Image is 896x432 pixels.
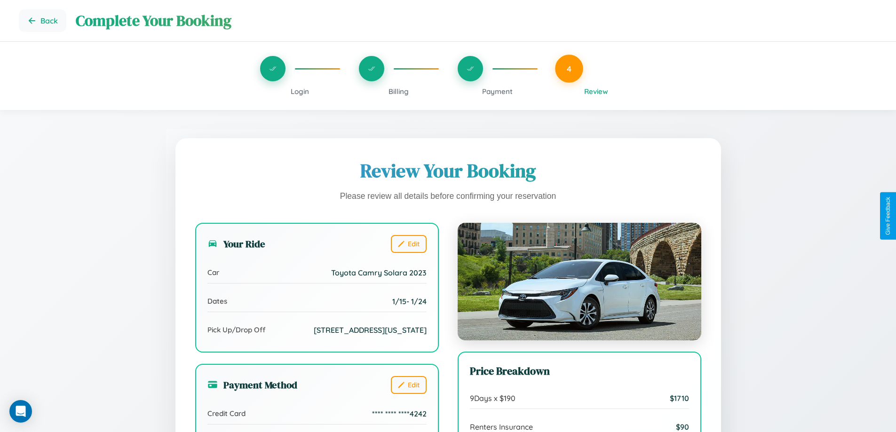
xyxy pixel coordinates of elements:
[391,376,427,394] button: Edit
[584,87,608,96] span: Review
[482,87,513,96] span: Payment
[458,223,701,340] img: Toyota Camry Solara
[207,378,297,392] h3: Payment Method
[392,297,427,306] span: 1 / 15 - 1 / 24
[19,9,66,32] button: Go back
[331,268,427,277] span: Toyota Camry Solara 2023
[195,189,701,204] p: Please review all details before confirming your reservation
[885,197,891,235] div: Give Feedback
[391,235,427,253] button: Edit
[207,325,266,334] span: Pick Up/Drop Off
[470,393,515,403] span: 9 Days x $ 190
[207,409,246,418] span: Credit Card
[470,422,533,432] span: Renters Insurance
[470,364,689,378] h3: Price Breakdown
[676,422,689,432] span: $ 90
[207,297,227,306] span: Dates
[291,87,309,96] span: Login
[389,87,409,96] span: Billing
[9,400,32,423] div: Open Intercom Messenger
[195,158,701,183] h1: Review Your Booking
[76,10,877,31] h1: Complete Your Booking
[207,237,265,251] h3: Your Ride
[670,393,689,403] span: $ 1710
[314,325,427,335] span: [STREET_ADDRESS][US_STATE]
[567,63,571,74] span: 4
[207,268,219,277] span: Car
